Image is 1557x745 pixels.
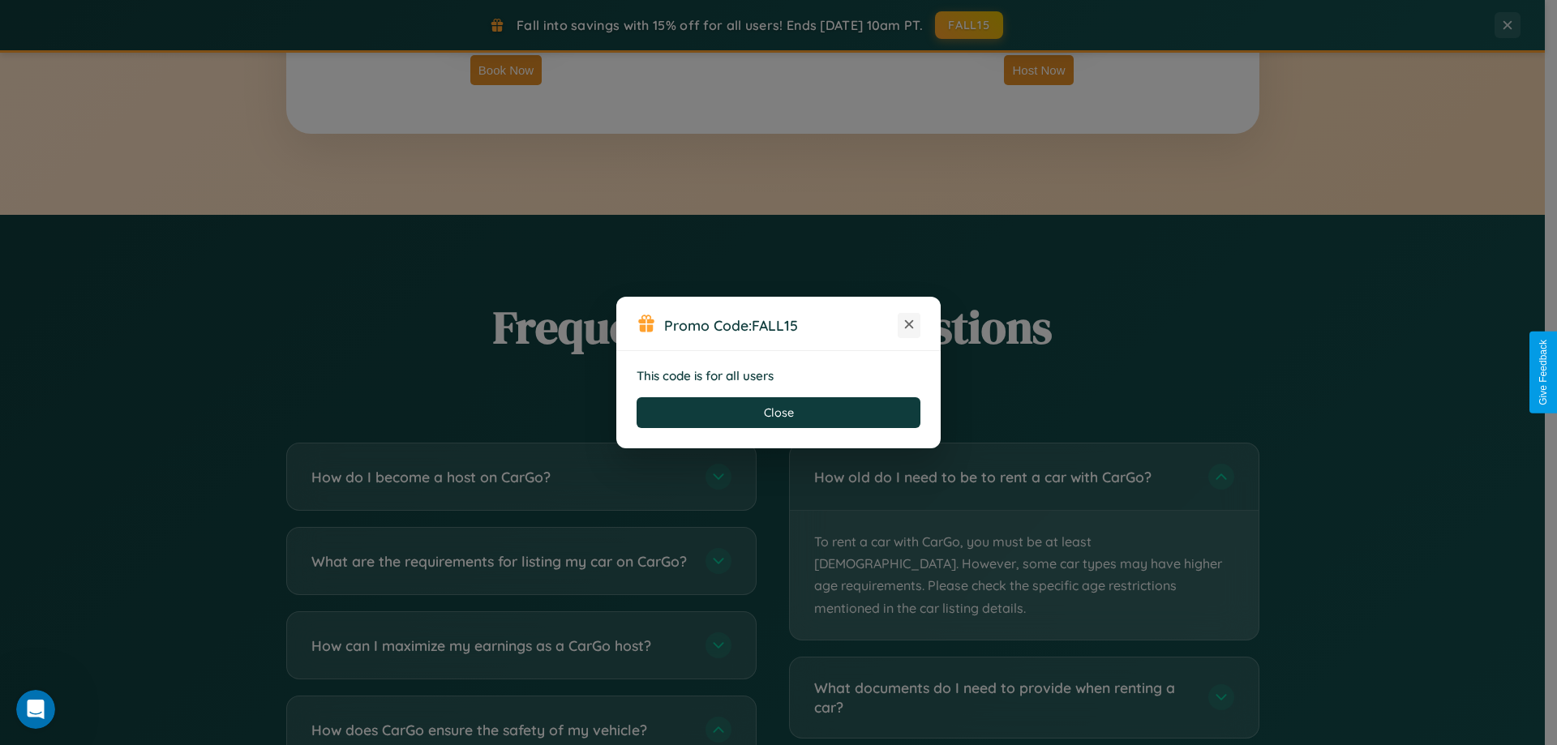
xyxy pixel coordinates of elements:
[637,397,920,428] button: Close
[16,690,55,729] iframe: Intercom live chat
[752,316,798,334] b: FALL15
[637,368,774,383] strong: This code is for all users
[664,316,898,334] h3: Promo Code:
[1538,340,1549,405] div: Give Feedback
